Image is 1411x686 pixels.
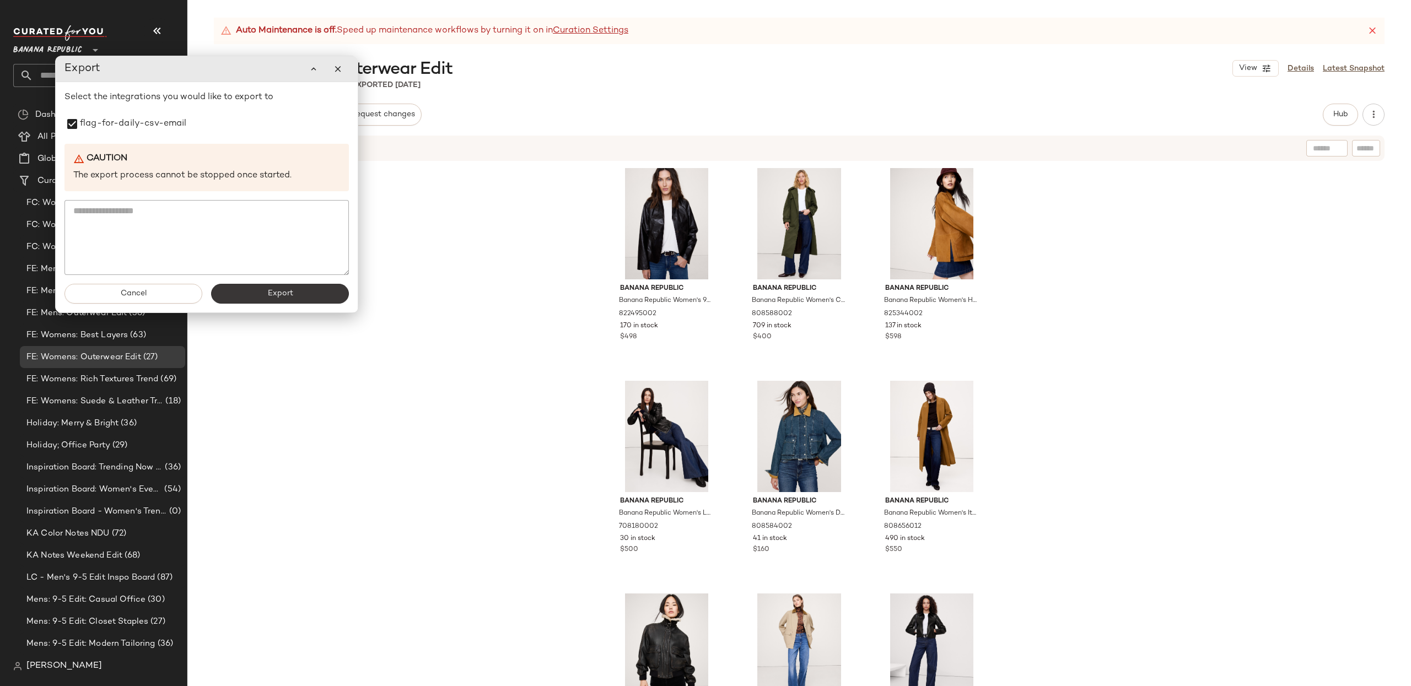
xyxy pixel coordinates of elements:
[155,571,173,584] span: (87)
[752,522,792,532] span: 808584002
[619,309,656,319] span: 822495002
[351,110,415,119] span: Request changes
[885,284,978,294] span: Banana Republic
[611,168,722,279] img: cn60202242.jpg
[13,662,22,671] img: svg%3e
[619,509,712,518] span: Banana Republic Women's Leather Moto Jacket Black Size S
[753,545,769,555] span: $160
[752,509,845,518] span: Banana Republic Women's Denim Trapeze Jacket Medium Wash Size S
[37,175,77,187] span: Curations
[752,296,845,306] span: Banana Republic Women's Classic Cotton Trench Coat Dark Trees Green Size XS
[744,381,855,492] img: cn60402077.jpg
[146,593,165,606] span: (30)
[884,522,922,532] span: 808656012
[619,522,658,532] span: 708180002
[110,527,127,540] span: (72)
[18,109,29,120] img: svg%3e
[26,219,160,231] span: FC: Womens: Weddings + Events
[26,461,163,474] span: Inspiration Board: Trending Now - Women's
[37,153,110,165] span: Global Clipboards
[752,309,792,319] span: 808588002
[885,534,925,544] span: 490 in stock
[885,332,901,342] span: $598
[620,545,638,555] span: $500
[885,545,902,555] span: $550
[1323,63,1385,74] a: Latest Snapshot
[26,571,155,584] span: LC - Men's 9-5 Edit Inspo Board
[26,351,141,364] span: FE: Womens: Outerwear Edit
[753,534,787,544] span: 41 in stock
[155,638,174,650] span: (36)
[26,197,163,209] span: FC: Womens: Seasonal Celebrations
[753,284,846,294] span: Banana Republic
[352,79,421,91] p: Exported [DATE]
[128,329,146,342] span: (63)
[163,395,181,408] span: (18)
[26,593,146,606] span: Mens: 9-5 Edit: Casual Office
[13,25,107,41] img: cfy_white_logo.C9jOOHJF.svg
[876,381,987,492] img: cn60610034.jpg
[127,307,145,320] span: (36)
[1333,110,1348,119] span: Hub
[141,351,158,364] span: (27)
[73,170,340,182] p: The export process cannot be stopped once started.
[167,505,181,518] span: (0)
[1323,104,1358,126] button: Hub
[744,168,855,279] img: cn60058911.jpg
[885,496,978,506] span: Banana Republic
[876,168,987,279] img: cn60216271.jpg
[26,329,128,342] span: FE: Womens: Best Layers
[64,91,349,104] p: Select the integrations you would like to export to
[26,505,167,518] span: Inspiration Board - Women's Trending Now
[753,496,846,506] span: Banana Republic
[620,534,655,544] span: 30 in stock
[35,109,79,121] span: Dashboard
[220,24,628,37] div: Speed up maintenance workflows by turning it on in
[122,549,141,562] span: (68)
[884,509,977,518] span: Banana Republic Women's Italian Wool-Cashmere Wrap Coat Golden Brown Petite Size XXS
[26,483,162,496] span: Inspiration Board: Women's Events & Weddings
[162,483,181,496] span: (54)
[344,104,422,126] button: Request changes
[26,615,148,628] span: Mens: 9-5 Edit: Closet Staples
[26,439,110,452] span: Holiday; Office Party
[26,373,158,386] span: FE: Womens: Rich Textures Trend
[236,24,337,37] strong: Auto Maintenance is off.
[1238,64,1257,73] span: View
[13,37,82,57] span: Banana Republic
[884,296,977,306] span: Banana Republic Women's Heritage Suede Jacket Camel Size S
[611,381,722,492] img: cn57571182.jpg
[884,309,923,319] span: 825344002
[158,373,176,386] span: (69)
[1288,63,1314,74] a: Details
[620,332,637,342] span: $498
[26,395,163,408] span: FE: Womens: Suede & Leather Trend
[26,417,119,430] span: Holiday: Merry & Bright
[267,289,293,298] span: Export
[37,131,87,143] span: All Products
[26,527,110,540] span: KA Color Notes NDU
[148,615,165,628] span: (27)
[885,321,922,331] span: 137 in stock
[620,284,713,294] span: Banana Republic
[26,549,122,562] span: KA Notes Weekend Edit
[163,461,181,474] span: (36)
[753,321,791,331] span: 709 in stock
[753,332,772,342] span: $400
[619,296,712,306] span: Banana Republic Women's 90S Leather Blazer Espresso Brown Size 12
[26,241,137,253] span: FC: Womens: Weekend Edit
[1232,60,1279,77] button: View
[26,307,127,320] span: FE: Mens: Outerwear Edit
[119,417,137,430] span: (36)
[26,660,102,673] span: [PERSON_NAME]
[26,263,126,276] span: FE: Mens: Closet Staples
[26,285,119,298] span: FE: Mens: Go To Layers
[110,439,128,452] span: (29)
[620,496,713,506] span: Banana Republic
[211,284,349,304] button: Export
[26,638,155,650] span: Mens: 9-5 Edit: Modern Tailoring
[620,321,658,331] span: 170 in stock
[553,24,628,37] a: Curation Settings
